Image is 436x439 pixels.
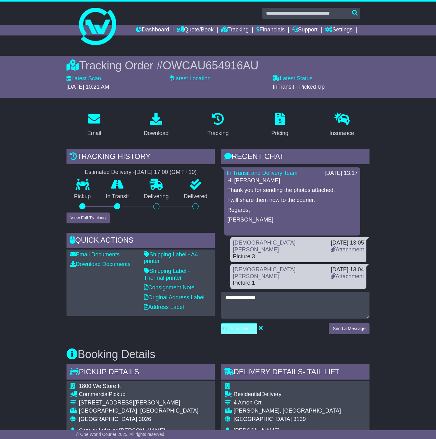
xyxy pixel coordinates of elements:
[67,348,369,361] h3: Booking Details
[329,129,354,138] div: Insurance
[144,268,190,281] a: Shipping Label - Thermal printer
[331,266,364,273] div: [DATE] 13:04
[144,304,184,310] a: Address Label
[67,59,369,72] div: Tracking Order #
[329,323,369,334] button: Send a Message
[139,416,151,422] span: 3026
[331,273,364,279] a: Attachment
[163,59,259,72] span: OWCAU654916AU
[67,169,215,176] div: Estimated Delivery -
[324,170,358,177] div: [DATE] 13:17
[331,246,364,253] a: Attachment
[140,110,172,140] a: Download
[144,251,198,264] a: Shipping Label - A4 printer
[227,187,357,194] p: Thank you for sending the photos attached.
[87,129,101,138] div: Email
[79,399,199,406] div: [STREET_ADDRESS][PERSON_NAME]
[67,84,109,90] span: [DATE] 10:21 AM
[233,408,363,414] div: [PERSON_NAME], [GEOGRAPHIC_DATA]
[233,416,291,422] span: [GEOGRAPHIC_DATA]
[233,253,364,260] div: Picture 3
[233,266,295,279] a: [DEMOGRAPHIC_DATA][PERSON_NAME]
[79,391,199,398] div: Pickup
[233,399,363,406] div: 4 Amon Crt
[221,149,369,166] div: RECENT CHAT
[67,364,215,381] div: Pickup Details
[79,416,137,422] span: [GEOGRAPHIC_DATA]
[221,364,369,381] div: Delivery Details
[98,193,136,200] p: In Transit
[233,427,279,434] span: [PERSON_NAME]
[83,110,105,140] a: Email
[233,240,295,253] a: [DEMOGRAPHIC_DATA][PERSON_NAME]
[233,391,363,398] div: Delivery
[303,367,339,376] span: - Tail Lift
[76,432,166,437] span: © One World Courier 2025. All rights reserved.
[325,25,352,35] a: Settings
[207,129,228,138] div: Tracking
[233,391,261,397] span: Residential
[256,25,285,35] a: Financials
[233,280,364,287] div: Picture 1
[136,193,176,200] p: Delivering
[79,408,199,414] div: [GEOGRAPHIC_DATA], [GEOGRAPHIC_DATA]
[67,212,110,223] button: View Full Tracking
[267,110,292,140] a: Pricing
[170,75,211,82] label: Latest Location
[67,149,215,166] div: Tracking history
[325,110,358,140] a: Insurance
[176,193,215,200] p: Delivered
[136,25,169,35] a: Dashboard
[67,193,98,200] p: Pickup
[227,197,357,204] p: I will share them now to the courier.
[79,427,165,434] span: Cam or Luke or [PERSON_NAME]
[271,129,288,138] div: Pricing
[227,170,297,176] a: In Transit and Delivery Team
[292,25,318,35] a: Support
[79,391,109,397] span: Commercial
[67,75,101,82] label: Latest Scan
[144,294,204,301] a: Original Address Label
[70,261,131,267] a: Download Documents
[144,284,195,291] a: Consignment Note
[70,251,120,258] a: Email Documents
[203,110,232,140] a: Tracking
[293,416,306,422] span: 3139
[221,25,249,35] a: Tracking
[177,25,213,35] a: Quote/Book
[227,207,357,214] p: Regards,
[79,383,121,389] span: 1800 We Store It
[273,84,324,90] span: InTransit - Picked Up
[273,75,312,82] label: Latest Status
[227,217,357,223] p: [PERSON_NAME]
[135,169,197,176] div: [DATE] 17:00 (GMT +10)
[144,129,168,138] div: Download
[67,233,215,250] div: Quick Actions
[331,240,364,246] div: [DATE] 13:05
[227,177,357,184] p: Hi [PERSON_NAME],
